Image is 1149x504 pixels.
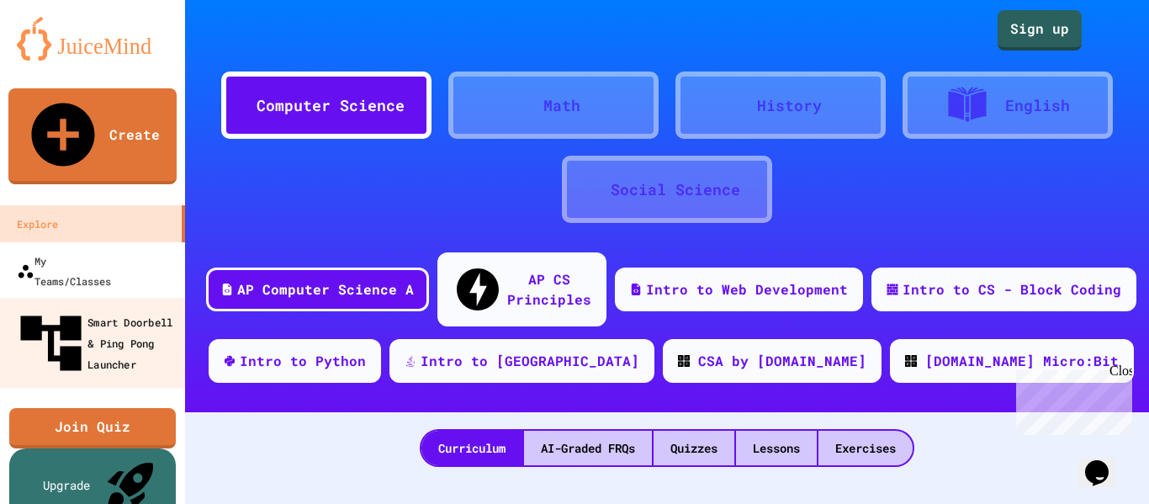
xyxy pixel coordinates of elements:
div: AI-Graded FRQs [524,431,652,465]
div: Curriculum [421,431,522,465]
iframe: chat widget [1078,437,1132,487]
div: Intro to Web Development [646,279,848,300]
iframe: chat widget [1009,363,1132,435]
img: CODE_logo_RGB.png [678,355,690,367]
a: Create [8,88,177,184]
div: Chat with us now!Close [7,7,116,107]
div: Lessons [736,431,817,465]
div: Intro to CS - Block Coding [903,279,1121,300]
div: Social Science [611,178,740,201]
div: Upgrade [43,476,90,494]
div: History [757,94,822,117]
div: Smart Doorbell & Ping Pong Launcher [14,307,181,380]
div: Explore [17,214,58,234]
div: Intro to [GEOGRAPHIC_DATA] [421,351,639,371]
img: logo-orange.svg [17,17,168,61]
a: Sign up [998,10,1082,50]
div: Computer Science [257,94,405,117]
div: [DOMAIN_NAME] Micro:Bit [925,351,1119,371]
div: CSA by [DOMAIN_NAME] [698,351,866,371]
div: Math [543,94,580,117]
a: Join Quiz [9,408,176,448]
div: AP CS Principles [507,269,591,310]
div: Quizzes [654,431,734,465]
div: English [1005,94,1070,117]
div: AP Computer Science A [237,279,414,300]
div: My Teams/Classes [17,251,111,291]
div: Intro to Python [240,351,366,371]
img: CODE_logo_RGB.png [905,355,917,367]
div: Exercises [818,431,913,465]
